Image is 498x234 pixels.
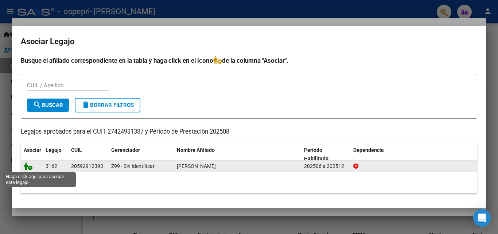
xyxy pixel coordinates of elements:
div: Open Intercom Messenger [473,209,491,227]
span: 3162 [46,163,57,169]
span: Dependencia [353,147,384,153]
p: Legajos aprobados para el CUIT 27424931387 y Período de Prestación 202508 [21,127,477,137]
datatable-header-cell: Gerenciador [108,142,174,166]
h2: Asociar Legajo [21,35,477,49]
span: Asociar [24,147,41,153]
span: Borrar Filtros [81,102,134,108]
button: Borrar Filtros [75,98,140,112]
div: 20592912393 [71,162,103,170]
button: Buscar [27,99,69,112]
mat-icon: search [33,100,42,109]
datatable-header-cell: Periodo Habilitado [301,142,350,166]
span: Legajo [46,147,62,153]
h4: Busque el afiliado correspondiente en la tabla y haga click en el ícono de la columna "Asociar". [21,56,477,65]
datatable-header-cell: Legajo [43,142,68,166]
span: Periodo Habilitado [304,147,328,161]
span: BALMACEDA SALAMANCA PABLO LEON [177,163,216,169]
span: Nombre Afiliado [177,147,215,153]
span: Buscar [33,102,63,108]
span: Gerenciador [111,147,140,153]
mat-icon: delete [81,100,90,109]
datatable-header-cell: CUIL [68,142,108,166]
span: Z99 - Sin Identificar [111,163,155,169]
div: 202506 a 202512 [304,162,347,170]
div: 1 registros [21,175,477,193]
datatable-header-cell: Nombre Afiliado [174,142,301,166]
datatable-header-cell: Dependencia [350,142,478,166]
datatable-header-cell: Asociar [21,142,43,166]
span: CUIL [71,147,82,153]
